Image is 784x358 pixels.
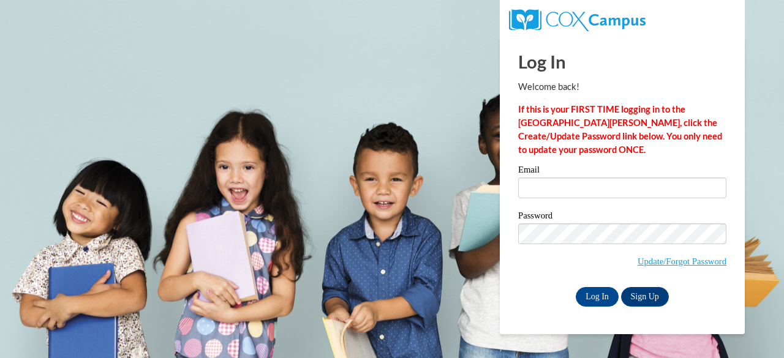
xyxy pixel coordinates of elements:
[621,287,669,307] a: Sign Up
[518,211,726,223] label: Password
[518,165,726,177] label: Email
[509,14,646,24] a: COX Campus
[518,80,726,94] p: Welcome back!
[518,104,722,155] strong: If this is your FIRST TIME logging in to the [GEOGRAPHIC_DATA][PERSON_NAME], click the Create/Upd...
[518,49,726,74] h1: Log In
[509,9,646,31] img: COX Campus
[638,256,726,266] a: Update/Forgot Password
[576,287,619,307] input: Log In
